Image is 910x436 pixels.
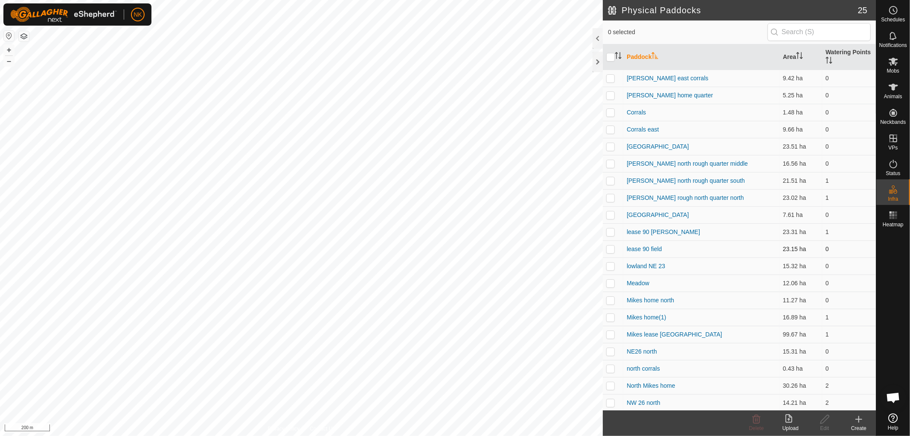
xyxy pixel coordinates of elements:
[19,31,29,41] button: Map Layers
[779,223,822,240] td: 23.31 ha
[779,275,822,292] td: 12.06 ha
[779,292,822,309] td: 11.27 ha
[822,155,876,172] td: 0
[883,222,904,227] span: Heatmap
[310,425,335,433] a: Contact Us
[796,53,803,60] p-sorticon: Activate to sort
[887,68,899,73] span: Mobs
[822,377,876,394] td: 2
[627,126,659,133] a: Corrals east
[822,275,876,292] td: 0
[627,109,646,116] a: Corrals
[822,44,876,70] th: Watering Points
[779,189,822,206] td: 23.02 ha
[822,189,876,206] td: 1
[822,258,876,275] td: 0
[822,121,876,138] td: 0
[627,297,674,304] a: Mikes home north
[627,365,660,372] a: north corrals
[627,92,713,99] a: [PERSON_NAME] home quarter
[779,155,822,172] td: 16.56 ha
[886,171,900,176] span: Status
[10,7,117,22] img: Gallagher Logo
[627,143,689,150] a: [GEOGRAPHIC_DATA]
[627,331,722,338] a: Mikes lease [GEOGRAPHIC_DATA]
[623,44,779,70] th: Paddock
[779,258,822,275] td: 15.32 ha
[779,206,822,223] td: 7.61 ha
[779,138,822,155] td: 23.51 ha
[627,348,657,355] a: NE26 north
[268,425,300,433] a: Privacy Policy
[822,292,876,309] td: 0
[779,87,822,104] td: 5.25 ha
[822,87,876,104] td: 0
[779,121,822,138] td: 9.66 ha
[749,425,764,431] span: Delete
[779,377,822,394] td: 30.26 ha
[779,309,822,326] td: 16.89 ha
[888,425,898,430] span: Help
[822,223,876,240] td: 1
[779,360,822,377] td: 0.43 ha
[779,70,822,87] td: 9.42 ha
[4,45,14,55] button: +
[858,4,867,17] span: 25
[627,399,660,406] a: NW 26 north
[822,309,876,326] td: 1
[826,58,832,65] p-sorticon: Activate to sort
[808,424,842,432] div: Edit
[651,53,658,60] p-sorticon: Activate to sort
[627,75,708,82] a: [PERSON_NAME] east corrals
[773,424,808,432] div: Upload
[779,104,822,121] td: 1.48 ha
[822,326,876,343] td: 1
[779,44,822,70] th: Area
[888,196,898,202] span: Infra
[608,28,768,37] span: 0 selected
[881,385,906,410] a: Open chat
[880,120,906,125] span: Neckbands
[627,177,745,184] a: [PERSON_NAME] north rough quarter south
[627,211,689,218] a: [GEOGRAPHIC_DATA]
[822,394,876,411] td: 2
[134,10,142,19] span: NK
[627,280,649,287] a: Meadow
[779,394,822,411] td: 14.21 ha
[822,104,876,121] td: 0
[768,23,871,41] input: Search (S)
[822,138,876,155] td: 0
[627,263,665,269] a: lowland NE 23
[779,172,822,189] td: 21.51 ha
[627,160,748,167] a: [PERSON_NAME] north rough quarter middle
[842,424,876,432] div: Create
[615,53,622,60] p-sorticon: Activate to sort
[779,343,822,360] td: 15.31 ha
[608,5,858,15] h2: Physical Paddocks
[822,206,876,223] td: 0
[4,56,14,66] button: –
[627,246,662,252] a: lease 90 field
[627,194,744,201] a: [PERSON_NAME] rough north quarter north
[627,228,700,235] a: lease 90 [PERSON_NAME]
[879,43,907,48] span: Notifications
[627,314,666,321] a: Mikes home(1)
[822,240,876,258] td: 0
[884,94,902,99] span: Animals
[4,31,14,41] button: Reset Map
[627,382,675,389] a: North Mikes home
[881,17,905,22] span: Schedules
[779,326,822,343] td: 99.67 ha
[876,410,910,434] a: Help
[822,343,876,360] td: 0
[822,70,876,87] td: 0
[888,145,898,150] span: VPs
[822,360,876,377] td: 0
[822,172,876,189] td: 1
[779,240,822,258] td: 23.15 ha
